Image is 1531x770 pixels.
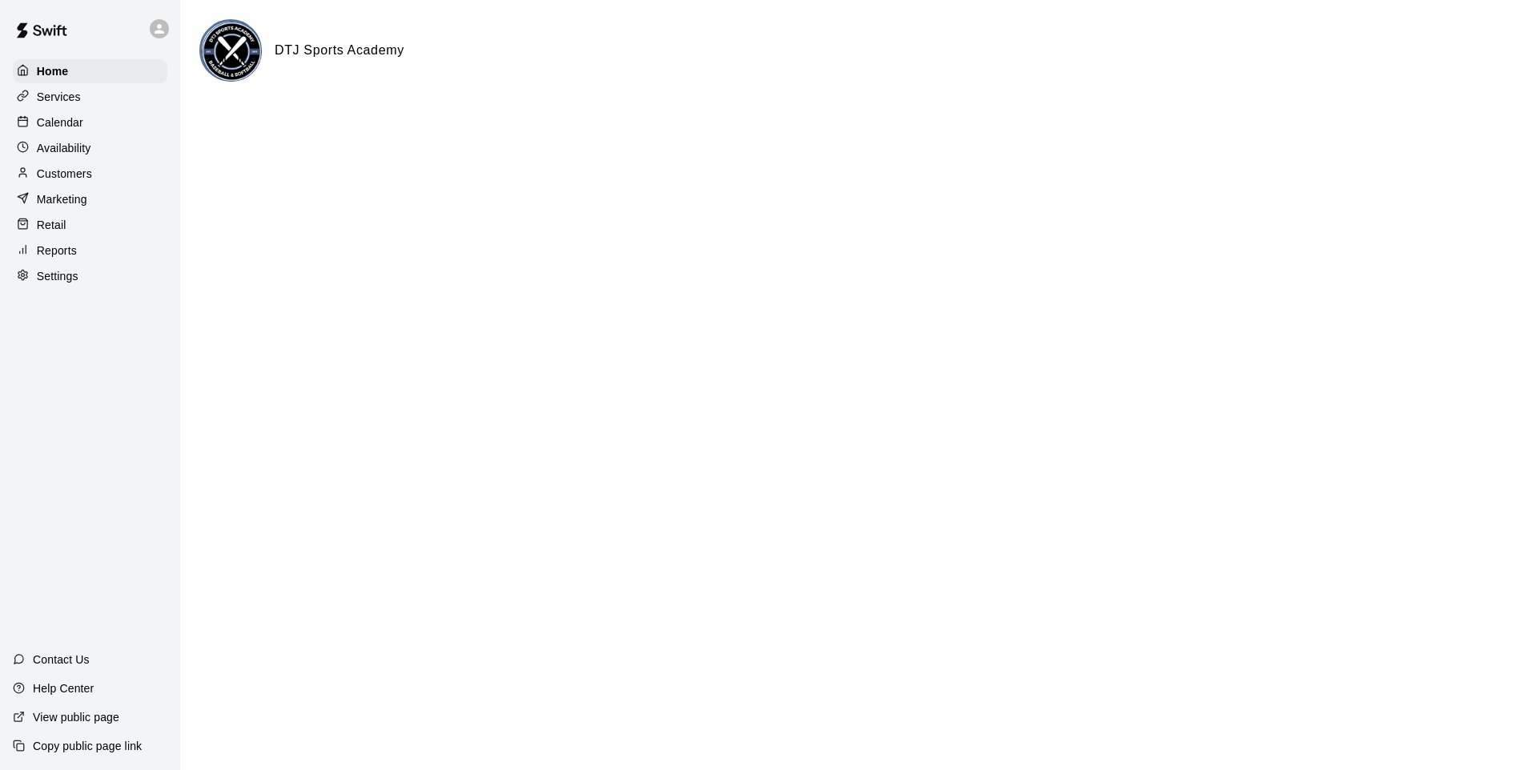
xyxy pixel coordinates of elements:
h6: DTJ Sports Academy [275,40,404,61]
a: Retail [13,213,167,237]
p: Reports [37,243,77,259]
a: Reports [13,239,167,263]
p: View public page [33,709,119,725]
a: Home [13,59,167,83]
p: Retail [37,217,66,233]
a: Calendar [13,110,167,134]
p: Copy public page link [33,738,142,754]
p: Help Center [33,680,94,696]
a: Marketing [13,187,167,211]
p: Calendar [37,114,83,130]
p: Services [37,89,81,105]
p: Contact Us [33,652,90,668]
a: Customers [13,162,167,186]
p: Settings [37,268,78,284]
p: Availability [37,140,91,156]
p: Marketing [37,191,87,207]
p: Home [37,63,69,79]
a: Settings [13,264,167,288]
a: Services [13,85,167,109]
img: DTJ Sports Academy logo [202,22,262,82]
p: Customers [37,166,92,182]
a: Availability [13,136,167,160]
